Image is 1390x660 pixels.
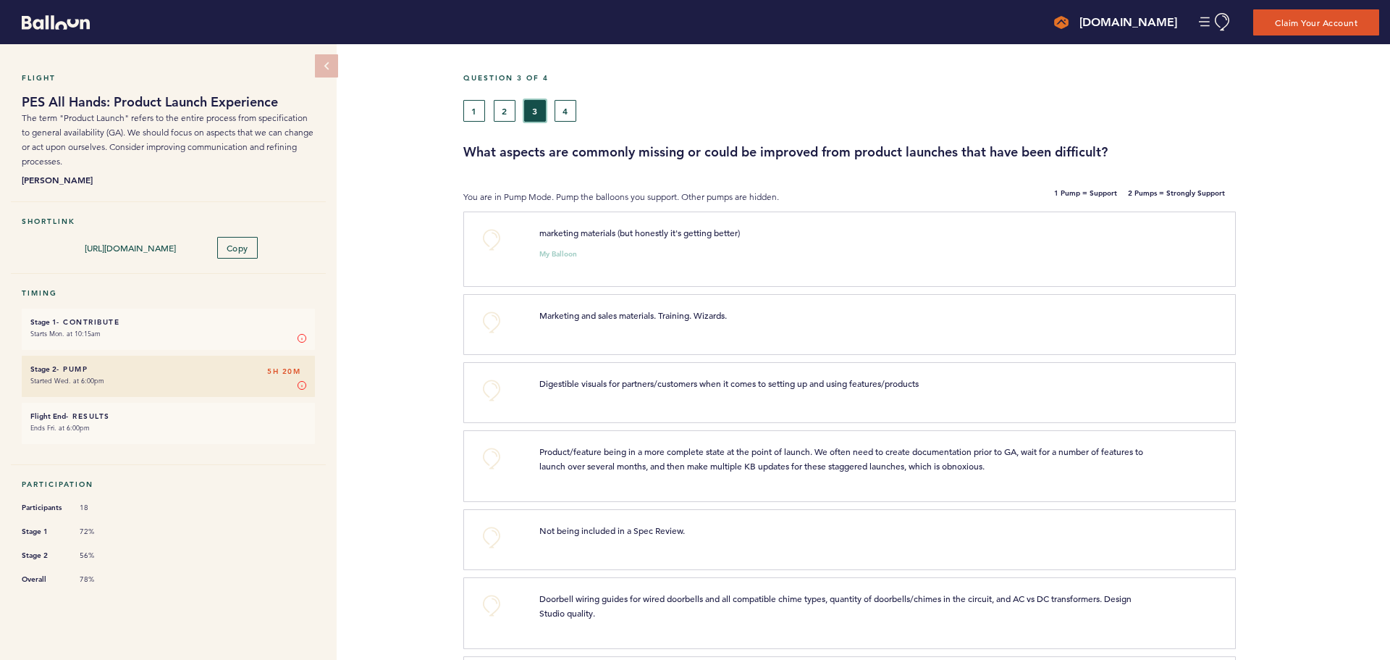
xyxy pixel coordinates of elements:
[80,503,123,513] span: 18
[539,309,727,321] span: Marketing and sales materials. Training. Wizards.
[494,100,515,122] button: 2
[30,412,306,421] h6: - Results
[539,446,1145,472] span: Product/feature being in a more complete state at the point of launch. We often need to create do...
[80,551,123,561] span: 56%
[22,501,65,515] span: Participants
[22,15,90,30] svg: Balloon
[267,364,300,379] span: 5H 20M
[1079,14,1177,31] h4: [DOMAIN_NAME]
[463,73,1379,83] h5: Question 3 of 4
[1054,190,1117,204] b: 1 Pump = Support
[30,364,306,374] h6: - Pump
[30,423,90,433] time: Ends Fri. at 6:00pm
[22,112,313,167] span: The term "Product Launch" refers to the entire process from specification to general availability...
[22,525,65,539] span: Stage 1
[30,412,66,421] small: Flight End
[11,14,90,30] a: Balloon
[539,593,1134,619] span: Doorbell wiring guides for wired doorbells and all compatible chime types, quantity of doorbells/...
[22,480,315,489] h5: Participation
[463,143,1379,161] h3: What aspects are commonly missing or could be improved from product launches that have been diffi...
[539,377,919,389] span: Digestible visuals for partners/customers when it comes to setting up and using features/products
[30,376,104,385] time: Started Wed. at 6:00pm
[22,548,65,563] span: Stage 2
[30,364,56,374] small: Stage 2
[1128,190,1225,204] b: 2 Pumps = Strongly Support
[217,237,258,259] button: Copy
[539,251,577,258] small: My Balloon
[80,575,123,585] span: 78%
[22,217,315,226] h5: Shortlink
[227,242,248,254] span: Copy
[80,527,123,537] span: 72%
[539,227,740,238] span: marketing materials (but honestly it's getting better)
[1199,13,1231,31] button: Manage Account
[524,100,546,122] button: 3
[30,317,306,327] h6: - Contribute
[30,317,56,327] small: Stage 1
[539,525,685,536] span: Not being included in a Spec Review.
[30,329,101,338] time: Starts Mon. at 10:15am
[22,93,315,111] h1: PES All Hands: Product Launch Experience
[463,100,485,122] button: 1
[22,572,65,587] span: Overall
[463,190,916,204] p: You are in Pump Mode. Pump the balloons you support. Other pumps are hidden.
[1253,9,1379,35] button: Claim Your Account
[22,73,315,83] h5: Flight
[22,288,315,298] h5: Timing
[22,172,315,187] b: [PERSON_NAME]
[555,100,576,122] button: 4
